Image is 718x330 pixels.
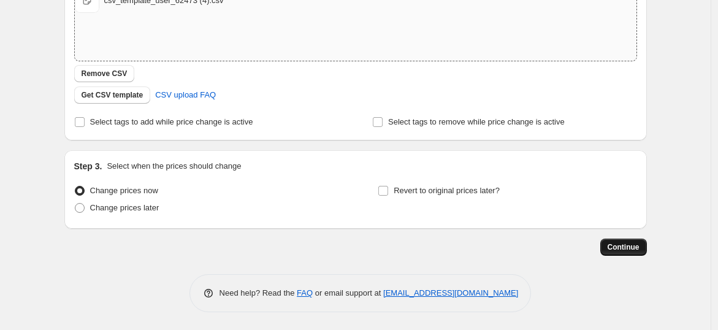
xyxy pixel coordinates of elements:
p: Select when the prices should change [107,160,241,172]
span: Need help? Read the [220,288,297,297]
span: Change prices later [90,203,159,212]
a: [EMAIL_ADDRESS][DOMAIN_NAME] [383,288,518,297]
button: Get CSV template [74,86,151,104]
span: Revert to original prices later? [394,186,500,195]
span: Select tags to add while price change is active [90,117,253,126]
span: Change prices now [90,186,158,195]
span: CSV upload FAQ [155,89,216,101]
span: Continue [608,242,640,252]
button: Continue [600,239,647,256]
button: Remove CSV [74,65,135,82]
span: Get CSV template [82,90,143,100]
span: Select tags to remove while price change is active [388,117,565,126]
h2: Step 3. [74,160,102,172]
span: or email support at [313,288,383,297]
a: FAQ [297,288,313,297]
a: CSV upload FAQ [148,85,223,105]
span: Remove CSV [82,69,128,79]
